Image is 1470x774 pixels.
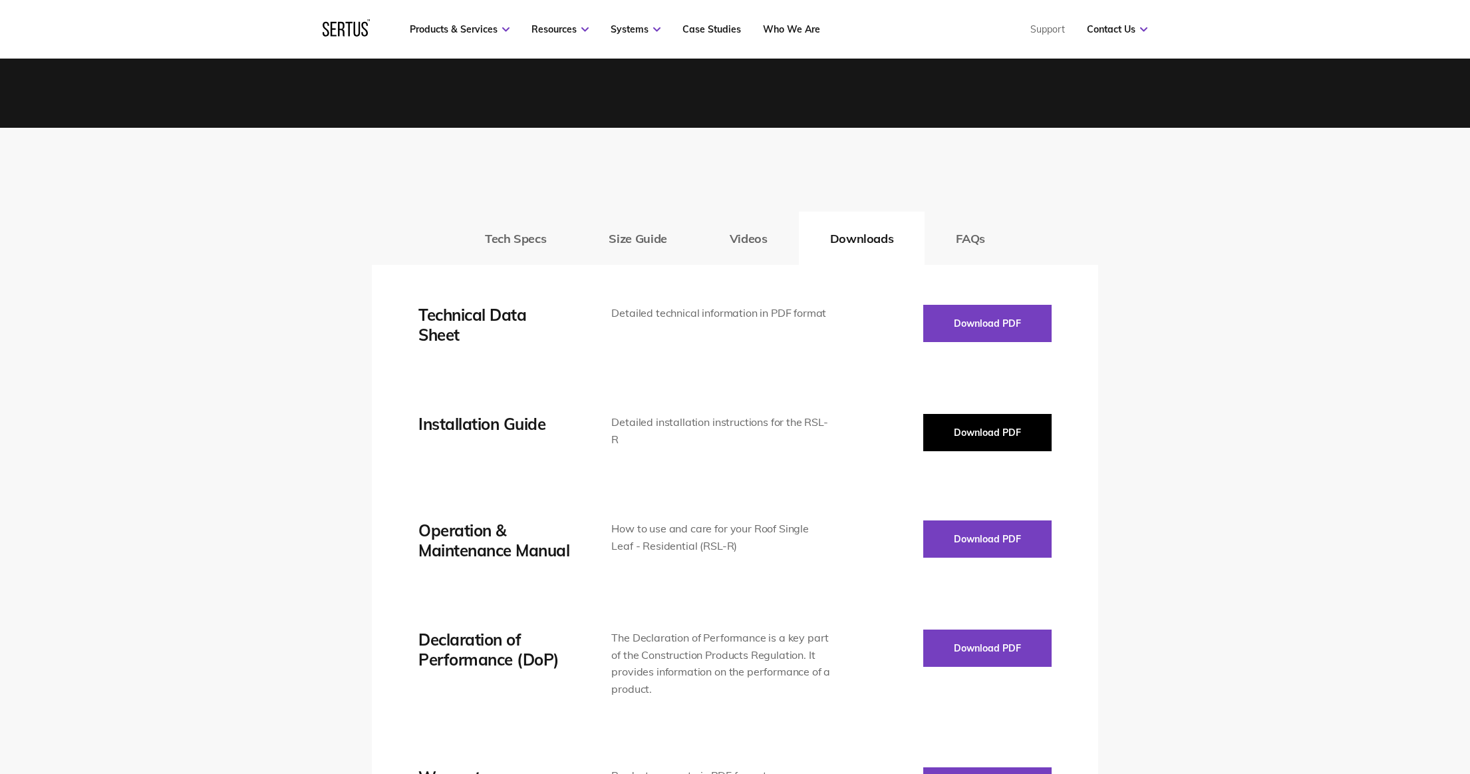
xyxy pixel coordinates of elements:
[611,23,661,35] a: Systems
[418,520,571,560] div: Operation & Maintenance Manual
[682,23,741,35] a: Case Studies
[418,414,571,434] div: Installation Guide
[923,630,1052,667] button: Download PDF
[763,23,820,35] a: Who We Are
[577,212,698,265] button: Size Guide
[1087,23,1147,35] a: Contact Us
[923,414,1052,451] button: Download PDF
[923,520,1052,558] button: Download PDF
[410,23,510,35] a: Products & Services
[531,23,589,35] a: Resources
[454,212,577,265] button: Tech Specs
[418,630,571,670] div: Declaration of Performance (DoP)
[698,212,799,265] button: Videos
[611,305,831,322] div: Detailed technical information in PDF format
[611,630,831,697] div: The Declaration of Performance is a key part of the Construction Products Regulation. It provides...
[611,414,831,448] div: Detailed installation instructions for the RSL-R
[1030,23,1065,35] a: Support
[418,305,571,345] div: Technical Data Sheet
[611,520,831,554] div: How to use and care for your Roof Single Leaf - Residential (RSL-R)
[925,212,1016,265] button: FAQs
[923,305,1052,342] button: Download PDF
